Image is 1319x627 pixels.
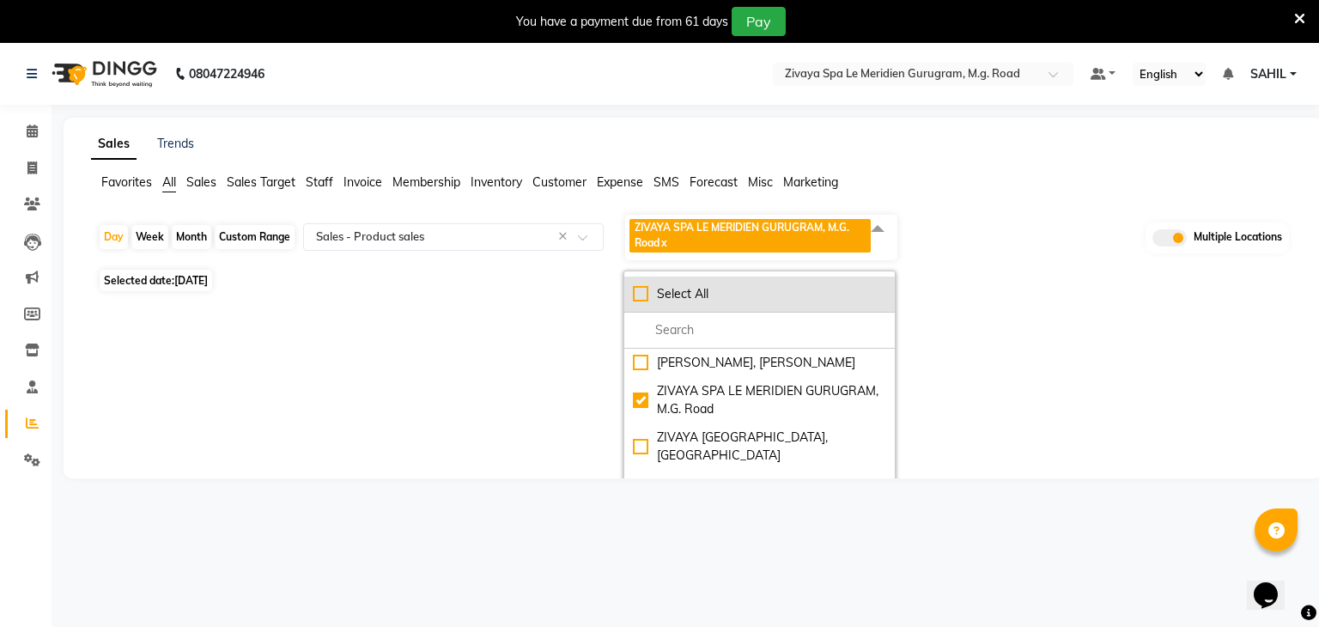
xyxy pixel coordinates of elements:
button: Pay [732,7,786,36]
span: [DATE] [174,274,208,287]
span: Invoice [343,174,382,190]
div: ZIVAYA wellness & spa, [GEOGRAPHIC_DATA] [633,475,886,511]
div: [PERSON_NAME], [PERSON_NAME] [633,354,886,372]
iframe: chat widget [1247,558,1302,610]
span: Sales Target [227,174,295,190]
a: Sales [91,129,137,160]
div: Month [172,225,211,249]
div: Select All [633,285,886,303]
span: All [162,174,176,190]
span: Misc [748,174,773,190]
span: Selected date: [100,270,212,291]
span: ZIVAYA SPA LE MERIDIEN GURUGRAM, M.G. Road [635,221,849,249]
span: Multiple Locations [1194,229,1282,247]
b: 08047224946 [189,50,264,98]
span: Forecast [690,174,738,190]
span: Expense [597,174,643,190]
div: Week [131,225,168,249]
span: Inventory [471,174,522,190]
span: Marketing [783,174,838,190]
span: Membership [392,174,460,190]
span: Clear all [558,228,573,246]
div: ZIVAYA [GEOGRAPHIC_DATA], [GEOGRAPHIC_DATA] [633,429,886,465]
span: SMS [653,174,679,190]
div: You have a payment due from 61 days [516,13,728,31]
div: Day [100,225,128,249]
img: logo [44,50,161,98]
span: Sales [186,174,216,190]
span: Staff [306,174,333,190]
span: Favorites [101,174,152,190]
span: Customer [532,174,587,190]
span: SAHIL [1250,65,1286,83]
a: Trends [157,136,194,151]
a: x [659,236,667,249]
input: multiselect-search [633,321,886,339]
div: ZIVAYA SPA LE MERIDIEN GURUGRAM, M.G. Road [633,382,886,418]
div: Custom Range [215,225,295,249]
